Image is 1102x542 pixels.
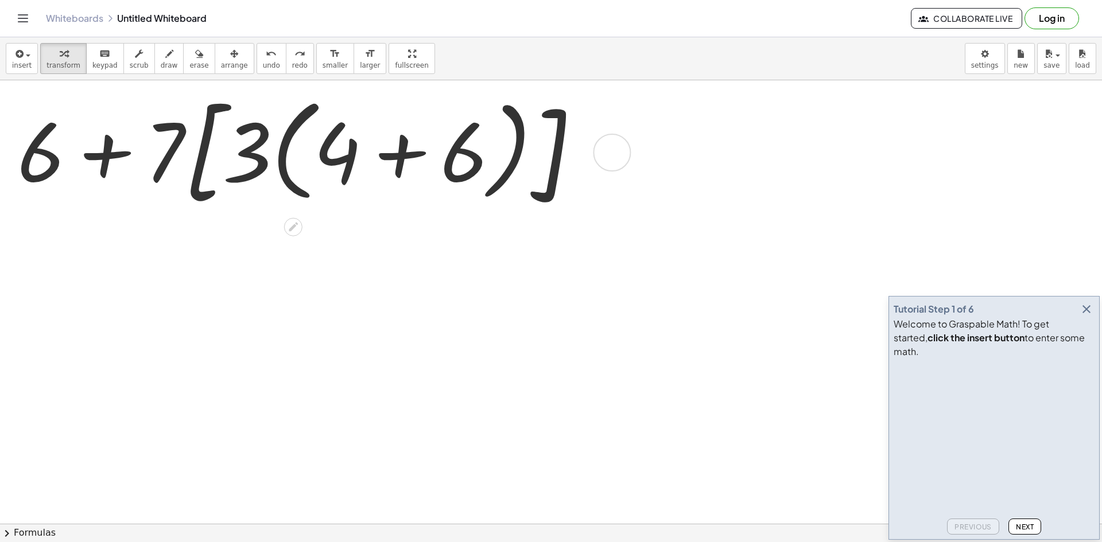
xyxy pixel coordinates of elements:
[364,47,375,61] i: format_size
[292,61,308,69] span: redo
[1037,43,1066,74] button: save
[1025,7,1079,29] button: Log in
[6,43,38,74] button: insert
[161,61,178,69] span: draw
[284,218,302,236] div: Edit math
[130,61,149,69] span: scrub
[971,61,999,69] span: settings
[894,302,974,316] div: Tutorial Step 1 of 6
[1014,61,1028,69] span: new
[360,61,380,69] span: larger
[294,47,305,61] i: redo
[286,43,314,74] button: redoredo
[911,8,1022,29] button: Collaborate Live
[1069,43,1096,74] button: load
[189,61,208,69] span: erase
[1007,43,1035,74] button: new
[92,61,118,69] span: keypad
[183,43,215,74] button: erase
[395,61,428,69] span: fullscreen
[12,61,32,69] span: insert
[1008,518,1041,535] button: Next
[221,61,248,69] span: arrange
[1043,61,1060,69] span: save
[921,13,1012,24] span: Collaborate Live
[1016,522,1034,531] span: Next
[154,43,184,74] button: draw
[329,47,340,61] i: format_size
[965,43,1005,74] button: settings
[40,43,87,74] button: transform
[928,332,1025,344] b: click the insert button
[86,43,124,74] button: keyboardkeypad
[266,47,277,61] i: undo
[263,61,280,69] span: undo
[215,43,254,74] button: arrange
[1075,61,1090,69] span: load
[46,61,80,69] span: transform
[316,43,354,74] button: format_sizesmaller
[894,317,1095,358] div: Welcome to Graspable Math! To get started, to enter some math.
[257,43,286,74] button: undoundo
[99,47,110,61] i: keyboard
[46,13,103,24] a: Whiteboards
[323,61,348,69] span: smaller
[389,43,434,74] button: fullscreen
[354,43,386,74] button: format_sizelarger
[14,9,32,28] button: Toggle navigation
[123,43,155,74] button: scrub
